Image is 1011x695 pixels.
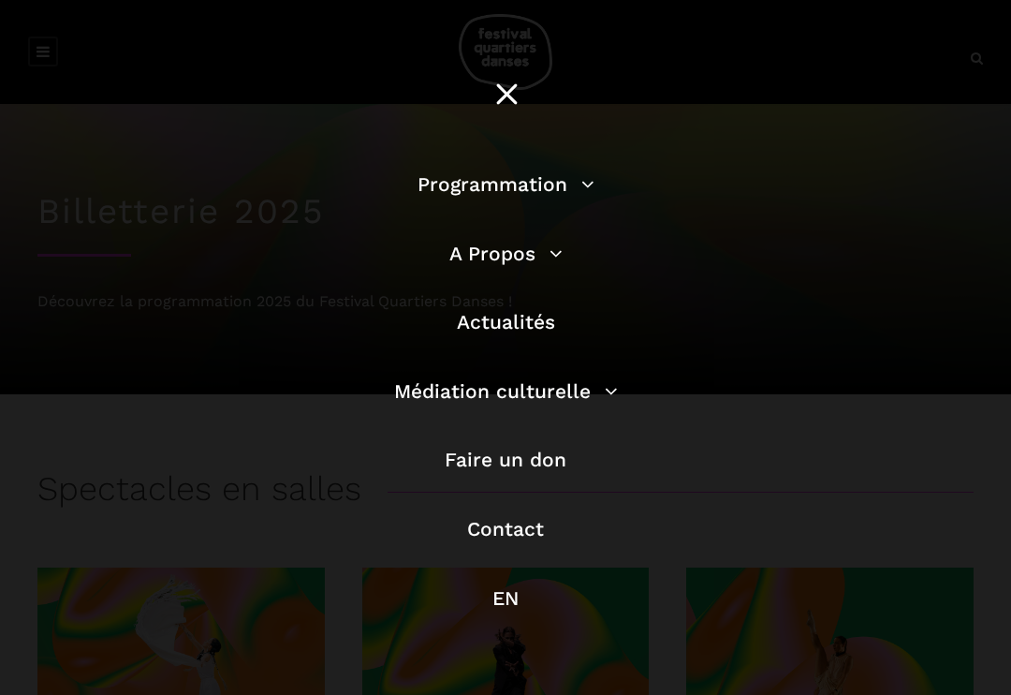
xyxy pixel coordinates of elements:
[394,379,618,403] a: Médiation culturelle
[449,242,563,265] a: A Propos
[467,517,544,540] a: Contact
[418,172,594,196] a: Programmation
[457,310,555,333] a: Actualités
[492,586,519,610] a: EN
[445,448,566,471] a: Faire un don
